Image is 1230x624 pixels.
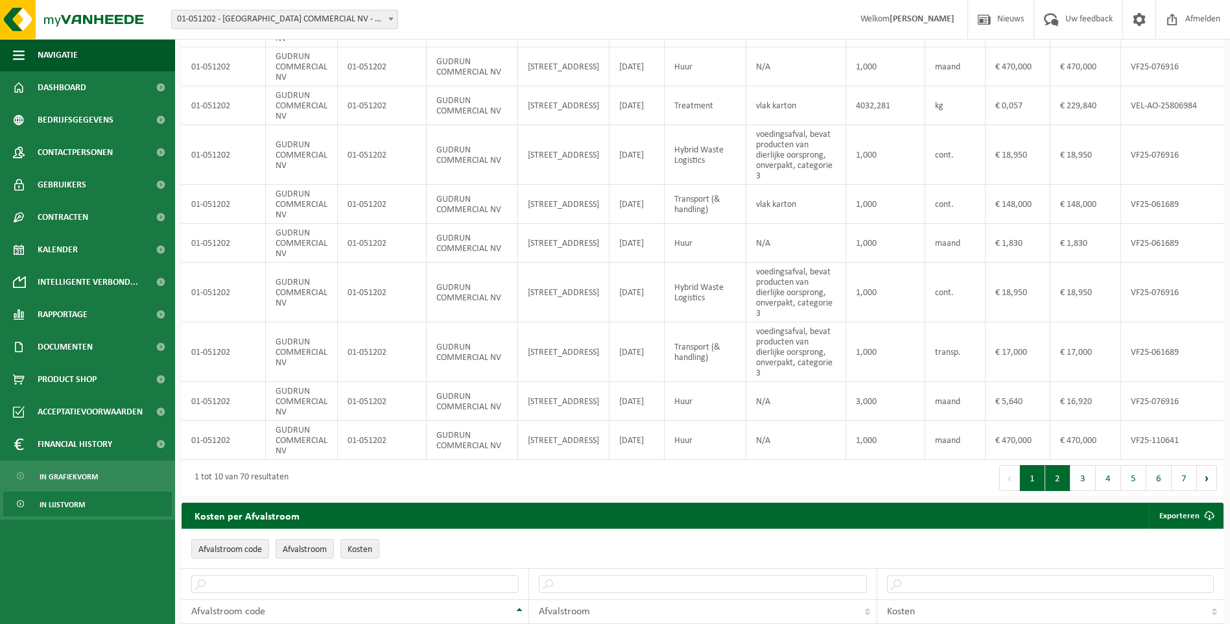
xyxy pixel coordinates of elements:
span: Acceptatievoorwaarden [38,396,143,428]
td: 01-051202 [182,125,266,185]
span: Product Shop [38,363,97,396]
button: 3 [1070,465,1096,491]
td: € 18,950 [986,263,1050,322]
td: GUDRUN COMMERCIAL NV [266,382,338,421]
td: voedingsafval, bevat producten van dierlijke oorsprong, onverpakt, categorie 3 [746,263,846,322]
td: vlak karton [746,86,846,125]
td: cont. [925,185,986,224]
button: Previous [999,465,1020,491]
button: 6 [1146,465,1172,491]
td: maand [925,224,986,263]
button: KostenKosten: Activate to sort [340,539,379,558]
td: 01-051202 [338,322,427,382]
button: 7 [1172,465,1197,491]
td: € 17,000 [1050,322,1121,382]
td: [DATE] [609,125,665,185]
td: € 470,000 [1050,47,1121,86]
td: Huur [665,47,746,86]
span: Afvalstroom code [191,606,265,617]
td: cont. [925,125,986,185]
span: 01-051202 - GUDRUN COMMERCIAL NV - LIER [172,10,397,29]
span: Afvalstroom [539,606,590,617]
td: [STREET_ADDRESS] [518,125,609,185]
td: 01-051202 [182,263,266,322]
span: In grafiekvorm [40,464,98,489]
td: VF25-076916 [1121,125,1227,185]
td: N/A [746,421,846,460]
td: voedingsafval, bevat producten van dierlijke oorsprong, onverpakt, categorie 3 [746,322,846,382]
td: 01-051202 [182,322,266,382]
td: VF25-061689 [1121,224,1227,263]
td: [STREET_ADDRESS] [518,263,609,322]
span: Financial History [38,428,112,461]
td: Transport (& handling) [665,185,746,224]
td: 01-051202 [182,224,266,263]
td: [DATE] [609,185,665,224]
strong: [PERSON_NAME] [890,14,954,24]
td: GUDRUN COMMERCIAL NV [266,263,338,322]
td: 01-051202 [338,263,427,322]
div: 1 tot 10 van 70 resultaten [188,466,289,490]
td: [DATE] [609,322,665,382]
td: VF25-076916 [1121,263,1227,322]
td: [STREET_ADDRESS] [518,421,609,460]
td: GUDRUN COMMERCIAL NV [427,382,518,421]
span: Documenten [38,331,93,363]
button: 5 [1121,465,1146,491]
td: € 18,950 [986,125,1050,185]
td: € 470,000 [986,421,1050,460]
td: Hybrid Waste Logistics [665,263,746,322]
td: € 0,057 [986,86,1050,125]
td: [DATE] [609,382,665,421]
span: Gebruikers [38,169,86,201]
span: 01-051202 - GUDRUN COMMERCIAL NV - LIER [171,10,398,29]
td: maand [925,421,986,460]
span: Dashboard [38,71,86,104]
td: GUDRUN COMMERCIAL NV [427,421,518,460]
td: N/A [746,224,846,263]
td: GUDRUN COMMERCIAL NV [427,322,518,382]
td: 1,000 [846,185,925,224]
td: GUDRUN COMMERCIAL NV [266,224,338,263]
a: In lijstvorm [3,492,172,516]
button: 2 [1045,465,1070,491]
a: In grafiekvorm [3,464,172,488]
td: Treatment [665,86,746,125]
td: [DATE] [609,263,665,322]
td: € 18,950 [1050,263,1121,322]
td: GUDRUN COMMERCIAL NV [266,47,338,86]
td: 3,000 [846,382,925,421]
td: 01-051202 [182,86,266,125]
td: 01-051202 [338,421,427,460]
td: 01-051202 [182,421,266,460]
td: VF25-061689 [1121,322,1227,382]
span: Rapportage [38,298,88,331]
td: [STREET_ADDRESS] [518,47,609,86]
span: Bedrijfsgegevens [38,104,113,136]
td: GUDRUN COMMERCIAL NV [427,86,518,125]
td: 01-051202 [338,224,427,263]
td: [STREET_ADDRESS] [518,382,609,421]
td: N/A [746,382,846,421]
td: € 148,000 [1050,185,1121,224]
td: 1,000 [846,421,925,460]
td: Huur [665,421,746,460]
td: Hybrid Waste Logistics [665,125,746,185]
td: [STREET_ADDRESS] [518,86,609,125]
td: [DATE] [609,47,665,86]
td: € 16,920 [1050,382,1121,421]
td: Huur [665,224,746,263]
td: 1,000 [846,47,925,86]
td: 1,000 [846,125,925,185]
td: maand [925,47,986,86]
td: GUDRUN COMMERCIAL NV [427,125,518,185]
button: AfvalstroomAfvalstroom: Activate to sort [276,539,334,558]
td: € 470,000 [986,47,1050,86]
td: € 1,830 [1050,224,1121,263]
td: [DATE] [609,224,665,263]
td: [DATE] [609,86,665,125]
td: € 17,000 [986,322,1050,382]
td: GUDRUN COMMERCIAL NV [266,322,338,382]
span: Kalender [38,234,78,266]
td: 01-051202 [338,382,427,421]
